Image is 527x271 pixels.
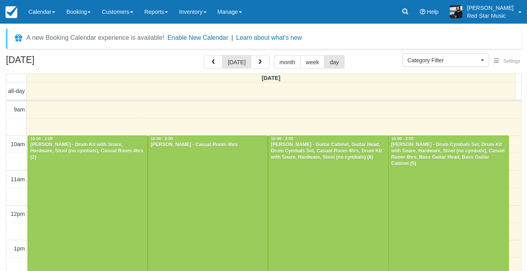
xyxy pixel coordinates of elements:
button: month [274,55,301,69]
button: Enable New Calendar [168,34,228,42]
span: all-day [8,88,25,94]
button: week [300,55,325,69]
span: 1pm [14,245,25,252]
span: 12pm [11,211,25,217]
div: [PERSON_NAME] - Drum Kit with Snare, Hardware, Stool (no cymbals), Casual Room 4hrs (2) [30,142,145,161]
button: Settings [489,56,525,67]
img: A1 [450,6,462,18]
span: Settings [503,58,520,64]
span: [DATE] [262,75,281,81]
a: Learn about what's new [236,34,302,41]
div: [PERSON_NAME] - Guitar Cabinet, Guitar Head, Drum Cymbals Set, Casual Room 4hrs, Drum Kit with Sn... [270,142,386,161]
p: Red Star Music [467,12,514,20]
span: Category Filter [408,56,479,64]
span: 11am [11,176,25,182]
span: 10:00 - 2:00 [30,137,53,141]
div: [PERSON_NAME] - Casual Room 4hrs [150,142,266,148]
i: Help [420,9,425,15]
button: day [324,55,344,69]
div: A new Booking Calendar experience is available! [26,33,164,43]
div: [PERSON_NAME] - Drum Cymbals Set, Drum Kit with Snare, Hardware, Stool (no cymbals), Casual Room ... [391,142,506,167]
span: | [231,34,233,41]
span: 10:00 - 2:00 [391,137,413,141]
h2: [DATE] [6,55,106,70]
p: [PERSON_NAME] [467,4,514,12]
img: checkfront-main-nav-mini-logo.png [6,6,17,18]
button: [DATE] [222,55,251,69]
span: 9am [14,106,25,113]
span: Help [427,9,439,15]
button: Category Filter [402,54,489,67]
span: 10am [11,141,25,147]
span: 10:00 - 2:00 [271,137,293,141]
span: 10:00 - 2:00 [151,137,173,141]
